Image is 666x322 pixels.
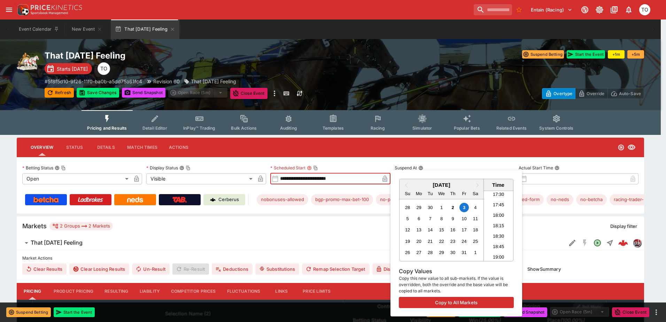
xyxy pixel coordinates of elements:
div: Monday [414,189,424,198]
div: Choose Thursday, October 9th, 2025 [448,214,457,223]
div: Month October, 2025 [402,202,481,258]
div: Saturday [471,189,480,198]
div: Time [486,182,511,188]
div: Choose Thursday, October 2nd, 2025 [448,203,457,212]
div: Choose Sunday, October 26th, 2025 [403,248,412,257]
div: Choose Tuesday, October 7th, 2025 [425,214,435,223]
div: Choose Date and Time [399,179,513,261]
h6: Copy Values [399,267,514,275]
div: Choose Monday, September 29th, 2025 [414,203,424,212]
div: Sunday [403,189,412,198]
div: Friday [459,189,469,198]
div: Choose Friday, October 17th, 2025 [459,225,469,235]
div: Choose Wednesday, October 1st, 2025 [437,203,446,212]
div: Choose Tuesday, October 14th, 2025 [425,225,435,235]
div: Choose Monday, October 13th, 2025 [414,225,424,235]
div: Choose Tuesday, October 21st, 2025 [425,237,435,246]
h2: [DATE] [400,182,483,188]
div: Choose Friday, October 24th, 2025 [459,237,469,246]
div: Choose Monday, October 6th, 2025 [414,214,424,223]
div: Choose Wednesday, October 8th, 2025 [437,214,446,223]
div: Choose Saturday, October 18th, 2025 [471,225,480,235]
div: Choose Friday, October 10th, 2025 [459,214,469,223]
button: Previous Month [400,180,411,191]
div: Choose Sunday, October 5th, 2025 [403,214,412,223]
div: Choose Sunday, October 12th, 2025 [403,225,412,235]
li: 18:45 [484,242,513,252]
button: Next Month [472,180,483,191]
div: Choose Wednesday, October 15th, 2025 [437,225,446,235]
li: 17:45 [484,200,513,210]
div: Choose Thursday, October 30th, 2025 [448,248,457,257]
div: Choose Saturday, October 4th, 2025 [471,203,480,212]
li: 17:30 [484,189,513,200]
div: Choose Friday, October 31st, 2025 [459,248,469,257]
li: 18:15 [484,221,513,231]
div: Choose Thursday, October 16th, 2025 [448,225,457,235]
li: 18:30 [484,231,513,242]
div: Choose Saturday, November 1st, 2025 [471,248,480,257]
div: Choose Saturday, October 11th, 2025 [471,214,480,223]
div: Choose Wednesday, October 29th, 2025 [437,248,446,257]
div: Choose Tuesday, September 30th, 2025 [425,203,435,212]
span: Copy this new value to all sub-markets. If the value is overridden, both the override and the bas... [399,275,514,294]
div: Choose Tuesday, October 28th, 2025 [425,248,435,257]
div: Tuesday [425,189,435,198]
button: Copy to All Markets [399,297,514,308]
div: Choose Monday, October 20th, 2025 [414,237,424,246]
div: Choose Friday, October 3rd, 2025 [459,203,469,212]
div: Choose Wednesday, October 22nd, 2025 [437,237,446,246]
div: Choose Monday, October 27th, 2025 [414,248,424,257]
li: 19:00 [484,252,513,262]
div: Wednesday [437,189,446,198]
div: Choose Sunday, October 19th, 2025 [403,237,412,246]
ul: Time [484,191,513,261]
div: Thursday [448,189,457,198]
div: Choose Saturday, October 25th, 2025 [471,237,480,246]
div: Choose Thursday, October 23rd, 2025 [448,237,457,246]
div: Choose Sunday, September 28th, 2025 [403,203,412,212]
li: 18:00 [484,210,513,221]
